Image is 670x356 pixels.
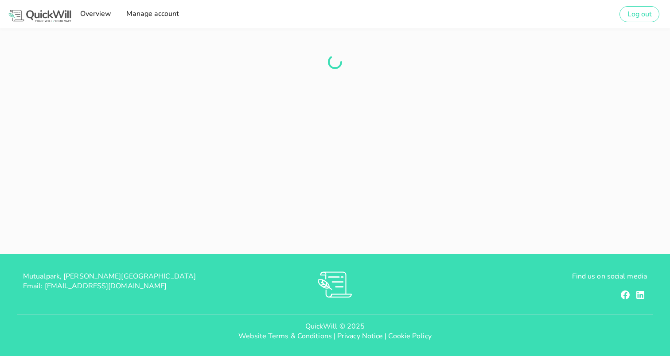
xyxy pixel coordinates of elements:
[627,9,652,19] span: Log out
[619,6,659,22] button: Log out
[385,331,386,341] span: |
[123,5,181,23] a: Manage account
[23,281,167,291] span: Email: [EMAIL_ADDRESS][DOMAIN_NAME]
[77,5,114,23] a: Overview
[439,271,647,281] p: Find us on social media
[7,8,73,24] img: Logo
[318,271,352,298] img: RVs0sauIwKhMoGR03FLGkjXSOVwkZRnQsltkF0QxpTsornXsmh1o7vbL94pqF3d8sZvAAAAAElFTkSuQmCC
[80,9,111,19] span: Overview
[238,331,332,341] a: Website Terms & Conditions
[334,331,335,341] span: |
[23,271,196,281] span: Mutualpark, [PERSON_NAME][GEOGRAPHIC_DATA]
[125,9,179,19] span: Manage account
[337,331,383,341] a: Privacy Notice
[7,321,663,331] p: QuickWill © 2025
[388,331,431,341] a: Cookie Policy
